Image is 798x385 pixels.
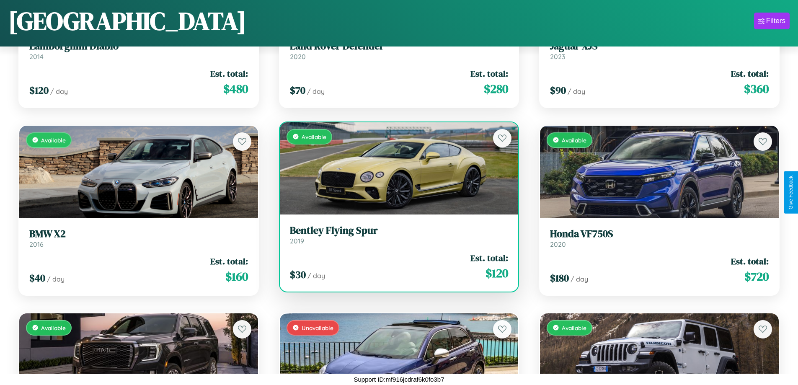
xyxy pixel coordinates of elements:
[307,271,325,280] span: / day
[550,240,566,248] span: 2020
[290,40,509,52] h3: Land Rover Defender
[788,176,794,209] div: Give Feedback
[354,374,444,385] p: Support ID: mf916jcdraf6k0fo3b7
[754,13,790,29] button: Filters
[550,83,566,97] span: $ 90
[550,228,769,240] h3: Honda VF750S
[29,40,248,61] a: Lamborghini Diablo2014
[302,133,326,140] span: Available
[8,4,246,38] h1: [GEOGRAPHIC_DATA]
[41,137,66,144] span: Available
[223,80,248,97] span: $ 480
[41,324,66,331] span: Available
[290,52,306,61] span: 2020
[29,83,49,97] span: $ 120
[29,271,45,285] span: $ 40
[29,228,248,240] h3: BMW X2
[731,255,769,267] span: Est. total:
[744,80,769,97] span: $ 360
[29,240,44,248] span: 2016
[562,324,586,331] span: Available
[210,67,248,80] span: Est. total:
[290,225,509,245] a: Bentley Flying Spur2019
[766,17,785,25] div: Filters
[550,52,565,61] span: 2023
[550,271,569,285] span: $ 180
[550,40,769,61] a: Jaguar XJS2023
[571,275,588,283] span: / day
[290,83,305,97] span: $ 70
[210,255,248,267] span: Est. total:
[484,80,508,97] span: $ 280
[50,87,68,96] span: / day
[486,265,508,282] span: $ 120
[290,268,306,282] span: $ 30
[568,87,585,96] span: / day
[562,137,586,144] span: Available
[47,275,65,283] span: / day
[550,228,769,248] a: Honda VF750S2020
[307,87,325,96] span: / day
[290,237,304,245] span: 2019
[290,225,509,237] h3: Bentley Flying Spur
[470,252,508,264] span: Est. total:
[744,268,769,285] span: $ 720
[29,52,44,61] span: 2014
[731,67,769,80] span: Est. total:
[302,324,333,331] span: Unavailable
[550,40,769,52] h3: Jaguar XJS
[290,40,509,61] a: Land Rover Defender2020
[470,67,508,80] span: Est. total:
[225,268,248,285] span: $ 160
[29,40,248,52] h3: Lamborghini Diablo
[29,228,248,248] a: BMW X22016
